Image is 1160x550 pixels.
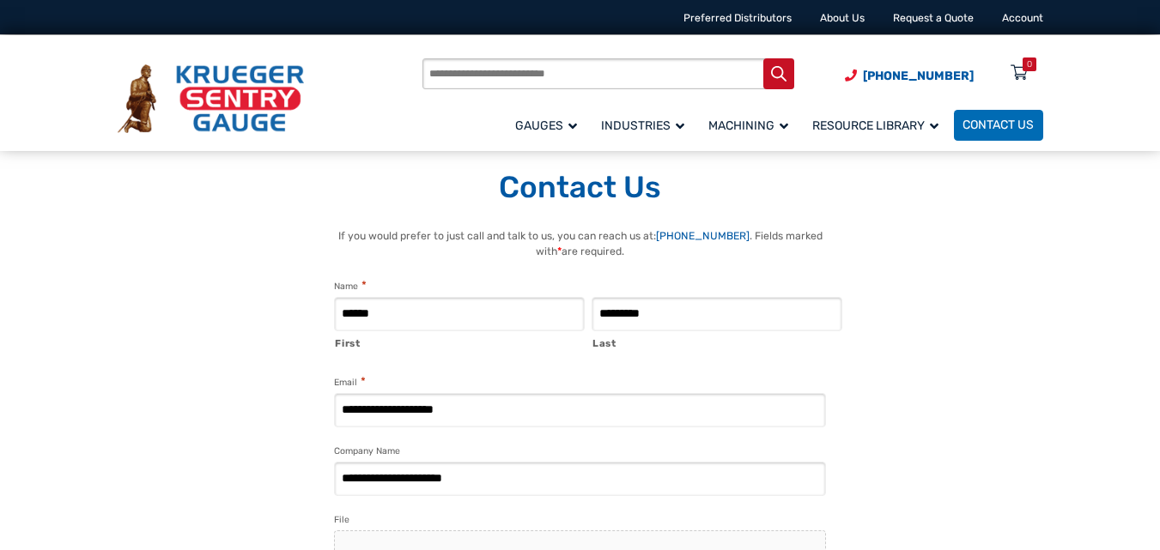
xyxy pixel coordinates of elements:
a: About Us [820,12,865,24]
img: Krueger Sentry Gauge [118,64,304,133]
div: 0 [1027,57,1032,71]
h1: Contact Us [118,169,1043,207]
label: File [334,512,349,528]
a: Gauges [507,107,592,142]
span: Gauges [515,118,577,133]
span: Contact Us [963,118,1034,133]
a: Contact Us [954,110,1043,141]
a: Resource Library [804,107,954,142]
a: Preferred Distributors [683,12,792,24]
a: Account [1002,12,1043,24]
a: Machining [700,107,804,142]
span: [PHONE_NUMBER] [863,69,974,83]
label: Company Name [334,444,400,459]
label: Last [592,332,842,351]
span: Machining [708,118,788,133]
label: First [335,332,585,351]
p: If you would prefer to just call and talk to us, you can reach us at: . Fields marked with are re... [317,228,843,260]
a: Request a Quote [893,12,974,24]
label: Email [334,374,365,390]
legend: Name [334,278,366,294]
span: Industries [601,118,684,133]
a: Industries [592,107,700,142]
a: Phone Number (920) 434-8860 [845,67,974,85]
span: Resource Library [812,118,938,133]
a: [PHONE_NUMBER] [656,230,750,242]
